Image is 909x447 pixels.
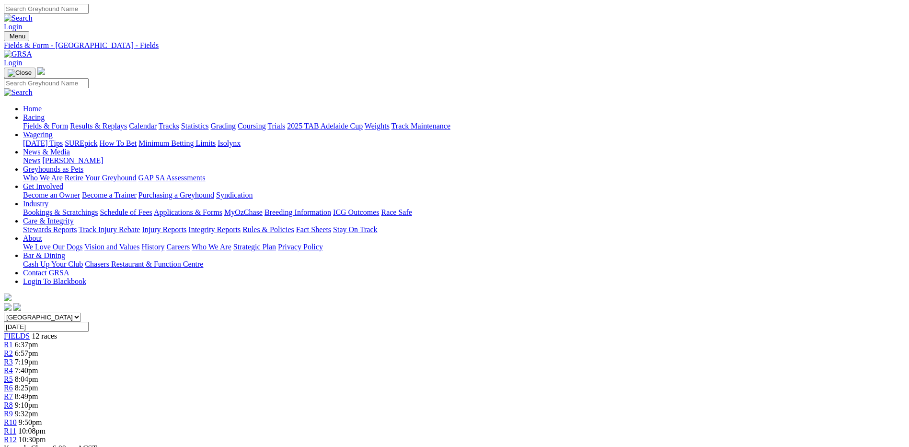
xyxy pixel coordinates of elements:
[138,139,216,147] a: Minimum Betting Limits
[159,122,179,130] a: Tracks
[391,122,450,130] a: Track Maintenance
[23,139,905,148] div: Wagering
[23,165,83,173] a: Greyhounds as Pets
[287,122,363,130] a: 2025 TAB Adelaide Cup
[166,243,190,251] a: Careers
[4,59,22,67] a: Login
[23,191,80,199] a: Become an Owner
[4,322,89,332] input: Select date
[19,418,42,426] span: 9:50pm
[15,366,38,375] span: 7:40pm
[181,122,209,130] a: Statistics
[23,234,42,242] a: About
[188,225,241,234] a: Integrity Reports
[4,401,13,409] a: R8
[23,174,905,182] div: Greyhounds as Pets
[138,191,214,199] a: Purchasing a Greyhound
[15,375,38,383] span: 8:04pm
[18,427,46,435] span: 10:08pm
[333,225,377,234] a: Stay On Track
[4,392,13,400] a: R7
[4,50,32,59] img: GRSA
[37,67,45,75] img: logo-grsa-white.png
[4,4,89,14] input: Search
[23,260,83,268] a: Cash Up Your Club
[10,33,25,40] span: Menu
[4,341,13,349] span: R1
[23,130,53,139] a: Wagering
[233,243,276,251] a: Strategic Plan
[23,277,86,285] a: Login To Blackbook
[4,41,905,50] a: Fields & Form - [GEOGRAPHIC_DATA] - Fields
[4,418,17,426] a: R10
[4,366,13,375] a: R4
[218,139,241,147] a: Isolynx
[4,375,13,383] a: R5
[4,358,13,366] a: R3
[32,332,57,340] span: 12 races
[4,23,22,31] a: Login
[4,384,13,392] a: R6
[4,68,35,78] button: Toggle navigation
[23,260,905,269] div: Bar & Dining
[238,122,266,130] a: Coursing
[23,225,905,234] div: Care & Integrity
[79,225,140,234] a: Track Injury Rebate
[15,384,38,392] span: 8:25pm
[15,401,38,409] span: 9:10pm
[65,139,97,147] a: SUREpick
[23,208,98,216] a: Bookings & Scratchings
[23,191,905,200] div: Get Involved
[4,78,89,88] input: Search
[4,332,30,340] a: FIELDS
[381,208,412,216] a: Race Safe
[211,122,236,130] a: Grading
[100,139,137,147] a: How To Bet
[154,208,222,216] a: Applications & Forms
[100,208,152,216] a: Schedule of Fees
[138,174,206,182] a: GAP SA Assessments
[4,88,33,97] img: Search
[23,139,63,147] a: [DATE] Tips
[4,31,29,41] button: Toggle navigation
[278,243,323,251] a: Privacy Policy
[23,251,65,259] a: Bar & Dining
[4,410,13,418] a: R9
[23,105,42,113] a: Home
[141,243,164,251] a: History
[23,156,905,165] div: News & Media
[84,243,139,251] a: Vision and Values
[70,122,127,130] a: Results & Replays
[365,122,390,130] a: Weights
[4,349,13,357] span: R2
[23,243,905,251] div: About
[23,200,48,208] a: Industry
[4,14,33,23] img: Search
[23,208,905,217] div: Industry
[23,156,40,165] a: News
[23,182,63,190] a: Get Involved
[42,156,103,165] a: [PERSON_NAME]
[15,358,38,366] span: 7:19pm
[23,243,82,251] a: We Love Our Dogs
[267,122,285,130] a: Trials
[23,225,77,234] a: Stewards Reports
[23,148,70,156] a: News & Media
[4,303,12,311] img: facebook.svg
[4,294,12,301] img: logo-grsa-white.png
[23,269,69,277] a: Contact GRSA
[142,225,186,234] a: Injury Reports
[4,435,17,444] a: R12
[82,191,137,199] a: Become a Trainer
[265,208,331,216] a: Breeding Information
